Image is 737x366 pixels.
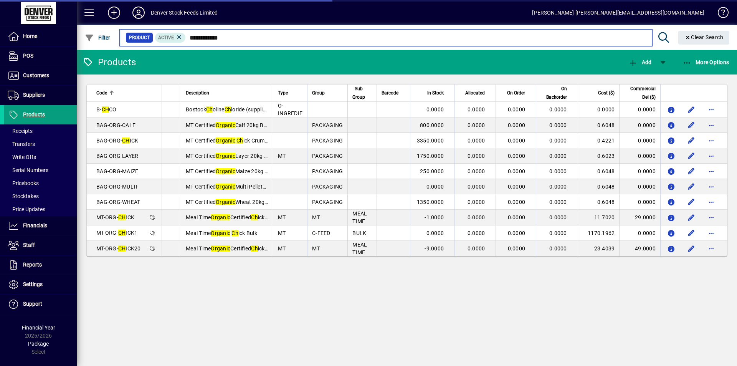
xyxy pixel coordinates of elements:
[578,164,620,179] td: 0.6048
[468,106,485,113] span: 0.0000
[685,211,697,224] button: Edit
[278,103,302,116] span: O-INGREDIE
[216,168,235,174] em: Organic
[508,214,525,220] span: 0.0000
[251,245,258,252] em: Ch
[352,210,367,224] span: MEAL TIME
[278,89,302,97] div: Type
[598,89,615,97] span: Cost ($)
[549,168,567,174] span: 0.0000
[678,31,730,45] button: Clear
[705,103,717,116] button: More options
[158,35,174,40] span: Active
[96,168,138,174] span: BAG-ORG-MAIZE
[619,102,660,118] td: 0.0000
[126,6,151,20] button: Profile
[129,34,150,41] span: Product
[468,214,485,220] span: 0.0000
[468,168,485,174] span: 0.0000
[549,153,567,159] span: 0.0000
[312,199,343,205] span: PACKAGING
[4,66,77,85] a: Customers
[231,230,238,236] em: Ch
[251,214,258,220] em: Ch
[619,164,660,179] td: 0.0000
[96,153,138,159] span: BAG-ORG-LAYER
[619,225,660,241] td: 0.0000
[23,72,49,78] span: Customers
[712,2,727,26] a: Knowledge Base
[102,106,109,113] em: CH
[4,216,77,235] a: Financials
[578,194,620,210] td: 0.6048
[352,84,365,101] span: Sub Group
[83,56,136,68] div: Products
[508,122,525,128] span: 0.0000
[578,225,620,241] td: 1170.1962
[4,177,77,190] a: Pricebooks
[186,137,297,144] span: MT Certified ick Crumble 10kg Bag
[312,245,320,252] span: MT
[118,214,126,220] em: CH
[426,184,444,190] span: 0.0000
[4,27,77,46] a: Home
[4,46,77,66] a: POS
[685,196,697,208] button: Edit
[312,89,343,97] div: Group
[102,6,126,20] button: Add
[549,137,567,144] span: 0.0000
[23,53,33,59] span: POS
[681,55,731,69] button: More Options
[8,167,48,173] span: Serial Numbers
[685,134,697,147] button: Edit
[186,89,209,97] span: Description
[415,89,451,97] div: In Stock
[685,103,697,116] button: Edit
[468,199,485,205] span: 0.0000
[685,119,697,131] button: Edit
[352,242,367,255] span: MEAL TIME
[4,275,77,294] a: Settings
[216,137,235,144] em: Organic
[85,35,111,41] span: Filter
[211,230,230,236] em: Organic
[278,230,286,236] span: MT
[578,118,620,133] td: 0.6048
[186,168,274,174] span: MT Certified Maize 20kg Bag
[619,179,660,194] td: 0.0000
[549,184,567,190] span: 0.0000
[578,179,620,194] td: 0.6048
[96,245,141,252] span: MT-ORG- ICK20
[23,281,43,287] span: Settings
[578,210,620,225] td: 11.7020
[23,301,42,307] span: Support
[312,153,343,159] span: PACKAGING
[468,122,485,128] span: 0.0000
[23,262,42,268] span: Reports
[578,148,620,164] td: 0.6023
[508,153,525,159] span: 0.0000
[216,184,235,190] em: Organic
[83,31,112,45] button: Filter
[541,84,567,101] span: On Backorder
[312,89,325,97] span: Group
[96,89,157,97] div: Code
[549,106,567,113] span: 0.0000
[541,84,574,101] div: On Backorder
[8,154,36,160] span: Write Offs
[549,199,567,205] span: 0.0000
[225,106,231,113] em: Ch
[624,84,656,101] span: Commercial Del ($)
[206,106,213,113] em: Ch
[186,122,270,128] span: MT Certified Calf 20kg Bag
[278,245,286,252] span: MT
[508,137,525,144] span: 0.0000
[619,194,660,210] td: 0.0000
[23,111,45,118] span: Products
[705,227,717,239] button: More options
[507,89,525,97] span: On Order
[468,153,485,159] span: 0.0000
[705,181,717,193] button: More options
[508,168,525,174] span: 0.0000
[4,203,77,216] a: Price Updates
